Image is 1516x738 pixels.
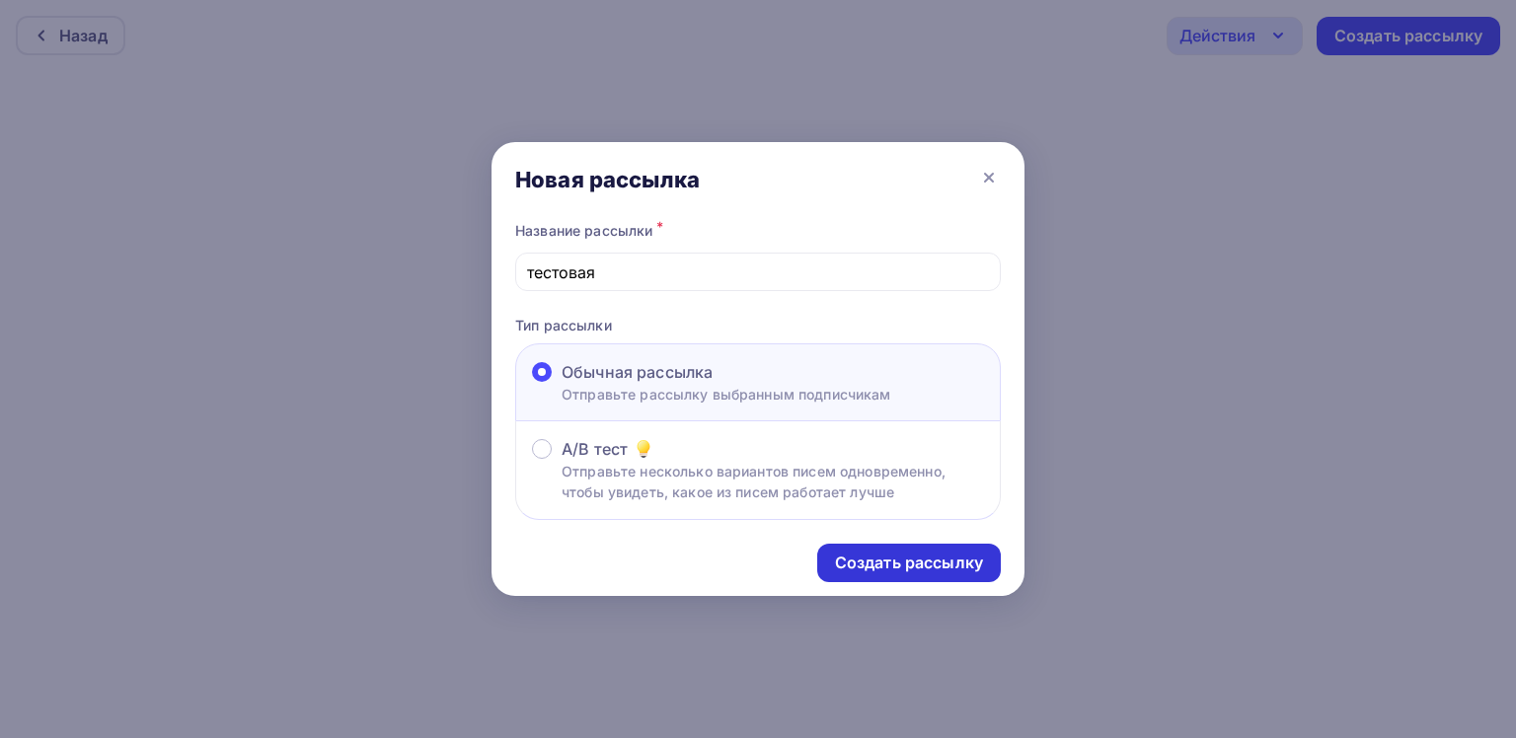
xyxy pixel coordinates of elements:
input: Придумайте название рассылки [527,260,990,284]
p: Тип рассылки [515,315,1001,335]
p: Отправьте рассылку выбранным подписчикам [562,384,891,405]
div: Название рассылки [515,217,1001,245]
div: Создать рассылку [835,552,983,574]
div: Новая рассылка [515,166,700,193]
p: Отправьте несколько вариантов писем одновременно, чтобы увидеть, какое из писем работает лучше [562,461,984,502]
span: A/B тест [562,437,628,461]
span: Обычная рассылка [562,360,713,384]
